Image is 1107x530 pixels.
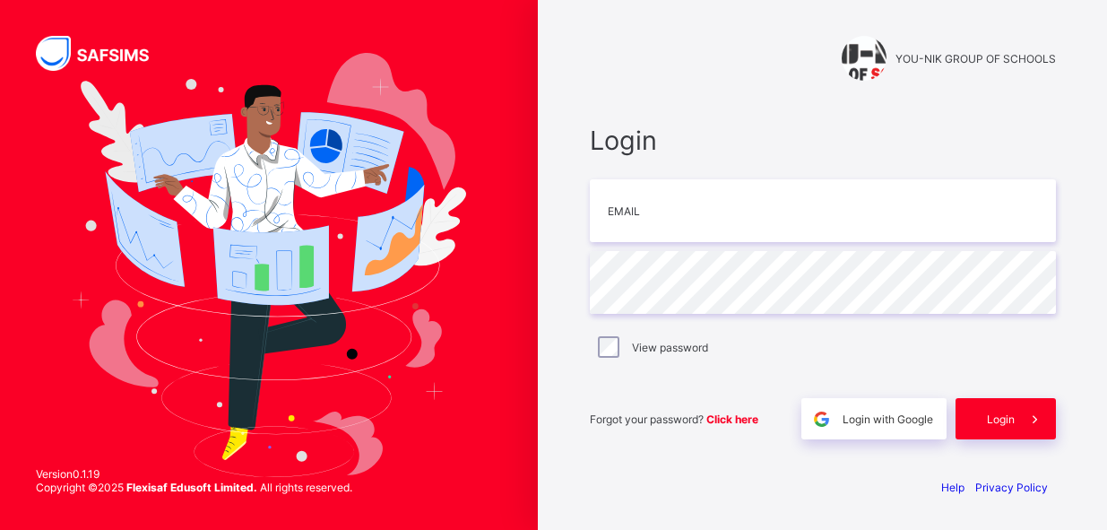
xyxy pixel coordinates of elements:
[126,481,257,494] strong: Flexisaf Edusoft Limited.
[36,36,170,71] img: SAFSIMS Logo
[590,413,758,426] span: Forgot your password?
[36,481,352,494] span: Copyright © 2025 All rights reserved.
[72,53,466,477] img: Hero Image
[706,413,758,426] a: Click here
[941,481,964,494] a: Help
[632,341,708,354] label: View password
[590,125,1056,156] span: Login
[843,413,933,426] span: Login with Google
[36,467,352,481] span: Version 0.1.19
[975,481,1048,494] a: Privacy Policy
[895,52,1056,65] span: YOU-NIK GROUP OF SCHOOLS
[811,409,832,430] img: google.396cfc9801f0270233282035f929180a.svg
[987,413,1015,426] span: Login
